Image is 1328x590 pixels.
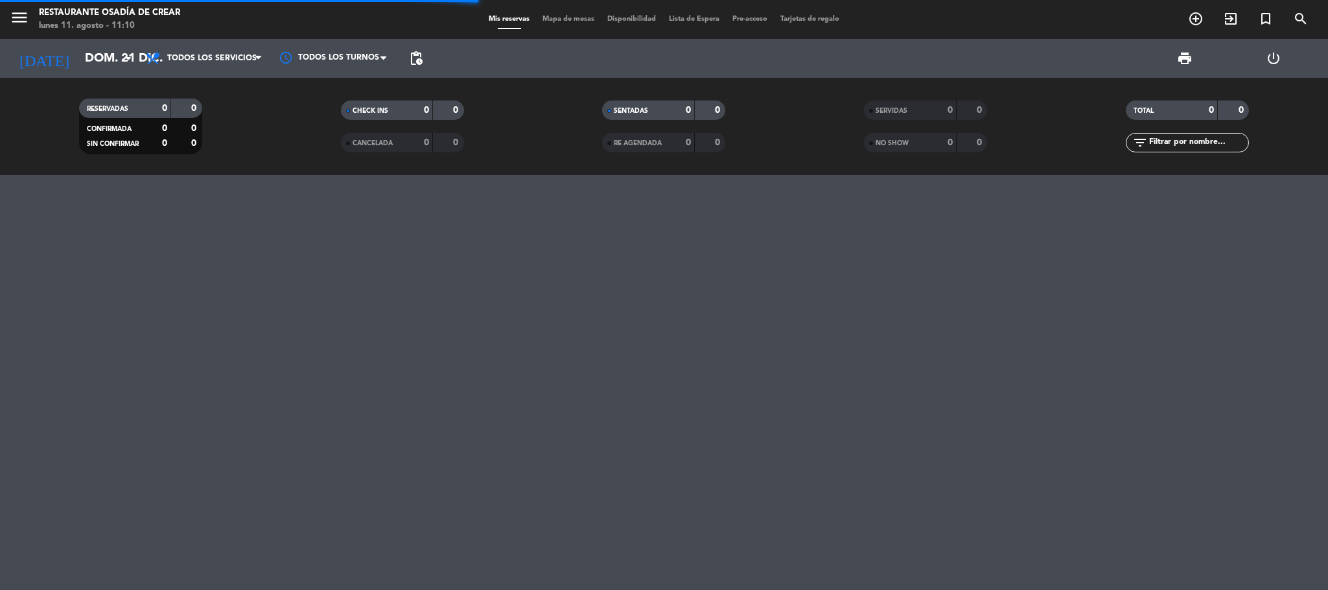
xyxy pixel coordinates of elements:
i: menu [10,8,29,27]
i: filter_list [1132,135,1148,150]
strong: 0 [162,124,167,133]
i: search [1293,11,1309,27]
span: SENTADAS [614,108,648,114]
strong: 0 [977,106,984,115]
strong: 0 [686,106,691,115]
strong: 0 [1239,106,1246,115]
strong: 0 [162,104,167,113]
strong: 0 [1209,106,1214,115]
strong: 0 [424,138,429,147]
input: Filtrar por nombre... [1148,136,1248,150]
span: Disponibilidad [601,16,662,23]
i: exit_to_app [1223,11,1239,27]
strong: 0 [191,104,199,113]
strong: 0 [948,138,953,147]
div: lunes 11. agosto - 11:10 [39,19,180,32]
i: turned_in_not [1258,11,1274,27]
span: TOTAL [1134,108,1154,114]
span: print [1177,51,1193,66]
strong: 0 [424,106,429,115]
span: Mis reservas [482,16,536,23]
span: CHECK INS [353,108,388,114]
i: arrow_drop_down [121,51,136,66]
button: menu [10,8,29,32]
strong: 0 [686,138,691,147]
i: add_circle_outline [1188,11,1204,27]
strong: 0 [453,106,461,115]
i: [DATE] [10,44,78,73]
strong: 0 [453,138,461,147]
span: Pre-acceso [726,16,774,23]
span: pending_actions [408,51,424,66]
div: LOG OUT [1229,39,1318,78]
strong: 0 [977,138,984,147]
span: SERVIDAS [876,108,907,114]
strong: 0 [715,138,723,147]
span: Tarjetas de regalo [774,16,846,23]
strong: 0 [191,139,199,148]
span: Mapa de mesas [536,16,601,23]
span: Todos los servicios [167,54,257,63]
strong: 0 [715,106,723,115]
span: RE AGENDADA [614,140,662,147]
span: RESERVADAS [87,106,128,112]
div: Restaurante Osadía de Crear [39,6,180,19]
span: CANCELADA [353,140,393,147]
span: NO SHOW [876,140,909,147]
strong: 0 [162,139,167,148]
span: CONFIRMADA [87,126,132,132]
i: power_settings_new [1266,51,1281,66]
span: SIN CONFIRMAR [87,141,139,147]
strong: 0 [948,106,953,115]
strong: 0 [191,124,199,133]
span: Lista de Espera [662,16,726,23]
